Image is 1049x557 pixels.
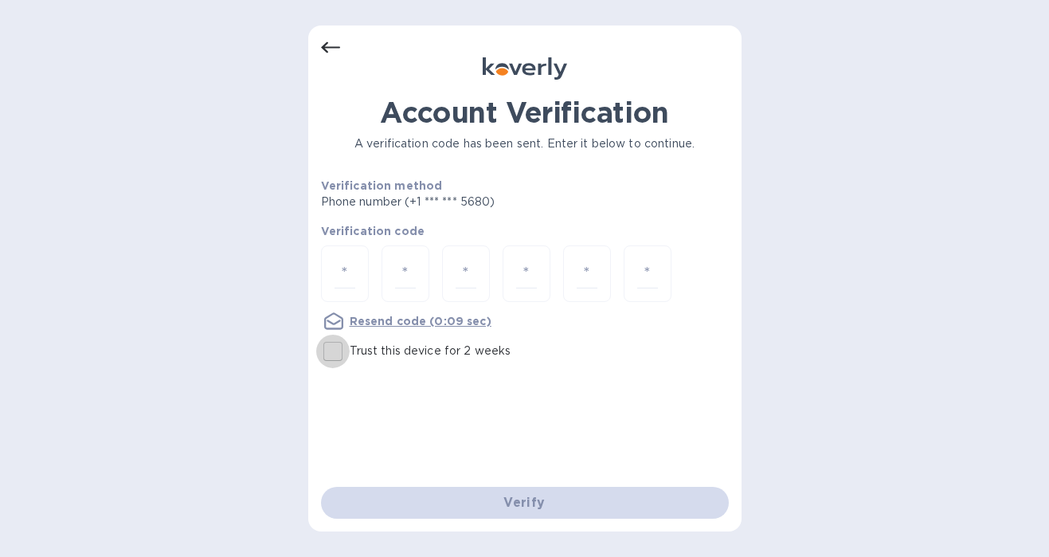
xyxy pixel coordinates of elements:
p: A verification code has been sent. Enter it below to continue. [321,135,729,152]
p: Phone number (+1 *** *** 5680) [321,194,617,210]
p: Trust this device for 2 weeks [350,343,511,359]
p: Verification code [321,223,729,239]
h1: Account Verification [321,96,729,129]
u: Resend code (0:09 sec) [350,315,491,328]
b: Verification method [321,179,443,192]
